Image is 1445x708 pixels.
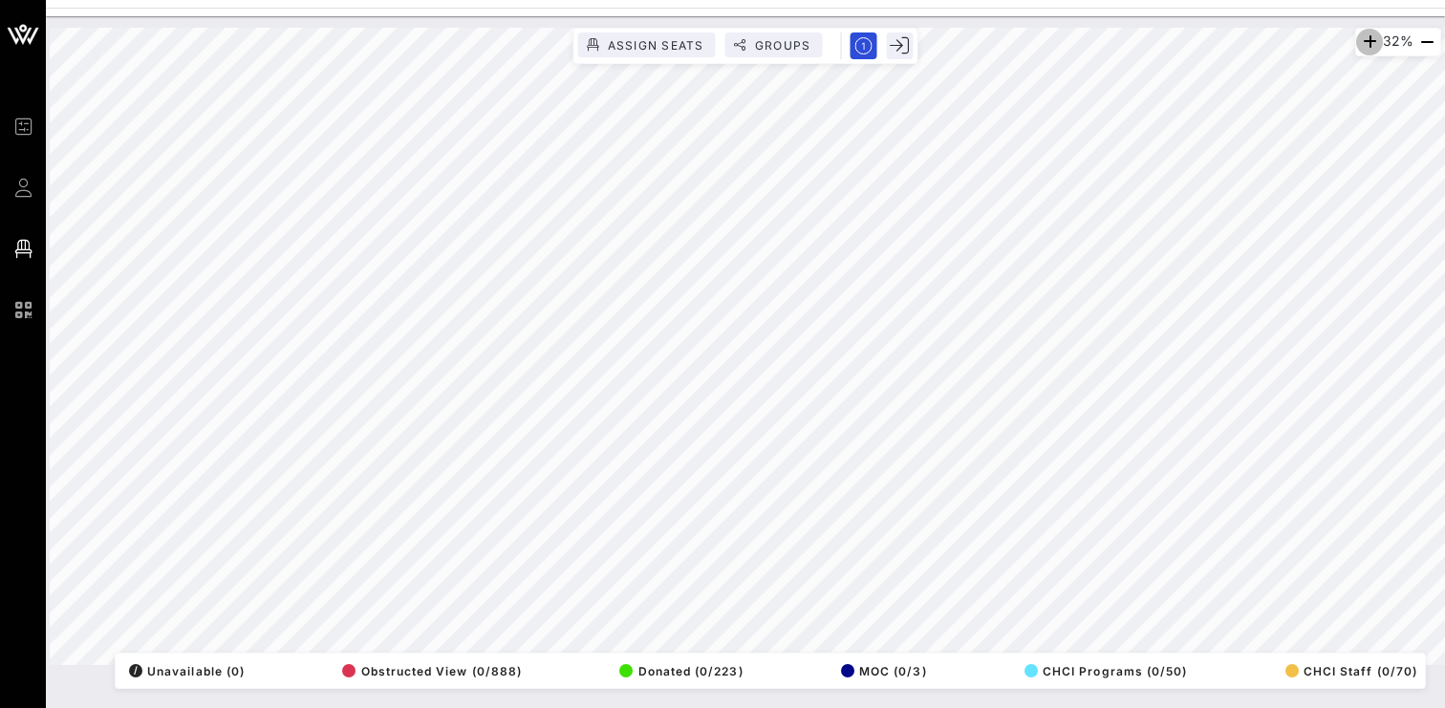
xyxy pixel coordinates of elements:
button: MOC (0/3) [835,657,927,684]
div: 32% [1355,28,1441,56]
span: Assign Seats [607,38,704,53]
span: Groups [754,38,811,53]
button: CHCI Staff (0/70) [1280,657,1417,684]
button: Obstructed View (0/888) [336,657,522,684]
span: CHCI Staff (0/70) [1285,664,1417,678]
button: Donated (0/223) [614,657,743,684]
span: Donated (0/223) [619,664,743,678]
button: Assign Seats [578,32,716,57]
button: Groups [725,32,823,57]
span: CHCI Programs (0/50) [1024,664,1188,678]
button: /Unavailable (0) [123,657,245,684]
div: / [129,664,142,677]
span: MOC (0/3) [841,664,927,678]
span: Unavailable (0) [129,664,245,678]
span: Obstructed View (0/888) [342,664,522,678]
button: CHCI Programs (0/50) [1019,657,1188,684]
